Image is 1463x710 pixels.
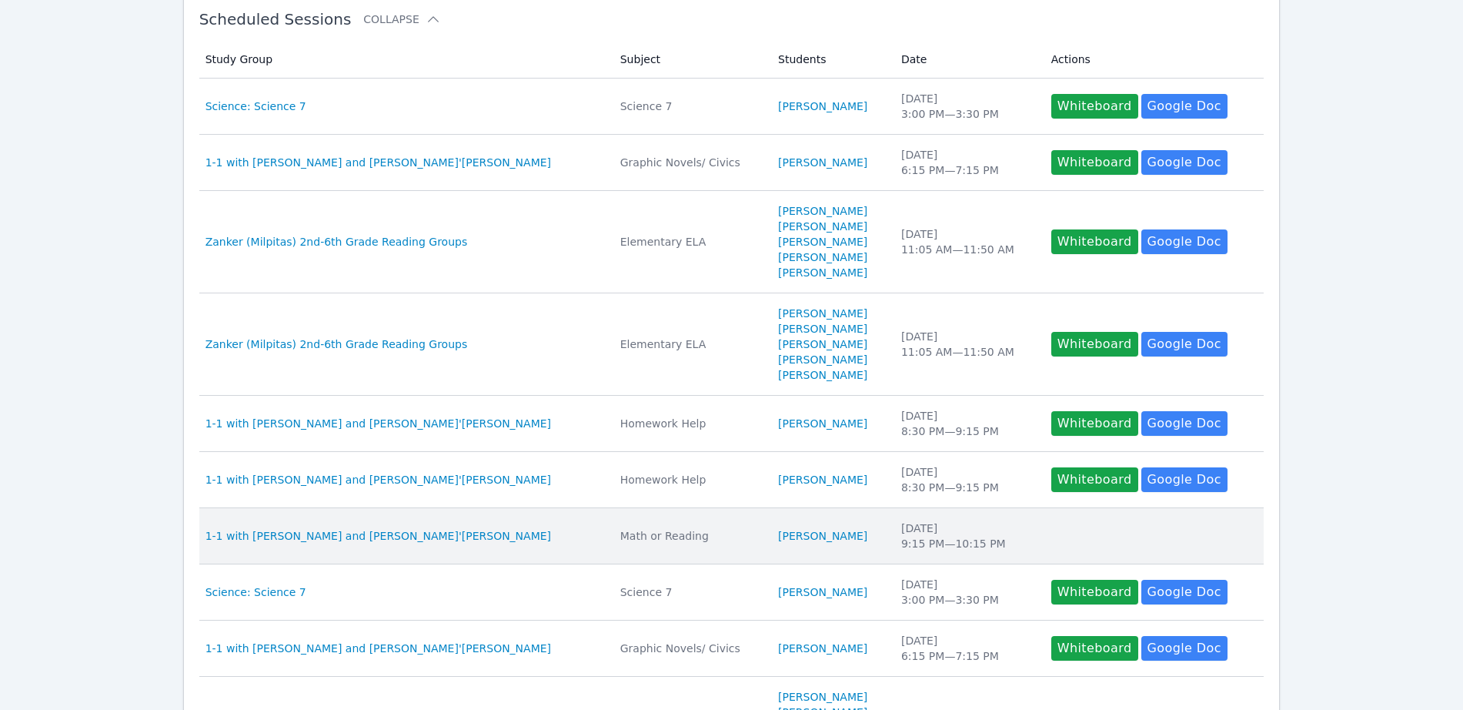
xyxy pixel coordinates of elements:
a: Google Doc [1141,332,1228,357]
a: 1-1 with [PERSON_NAME] and [PERSON_NAME]'[PERSON_NAME] [205,641,551,656]
a: Google Doc [1141,229,1228,254]
tr: 1-1 with [PERSON_NAME] and [PERSON_NAME]'[PERSON_NAME]Homework Help[PERSON_NAME][DATE]8:30 PM—9:1... [199,396,1264,452]
button: Whiteboard [1051,580,1138,605]
button: Whiteboard [1051,636,1138,661]
a: 1-1 with [PERSON_NAME] and [PERSON_NAME]'[PERSON_NAME] [205,416,551,431]
div: Elementary ELA [620,234,760,250]
a: [PERSON_NAME] [778,234,867,250]
tr: Zanker (Milpitas) 2nd-6th Grade Reading GroupsElementary ELA[PERSON_NAME][PERSON_NAME][PERSON_NAM... [199,191,1264,293]
div: [DATE] 3:00 PM — 3:30 PM [901,91,1033,122]
a: [PERSON_NAME] [778,265,867,280]
tr: Science: Science 7Science 7[PERSON_NAME][DATE]3:00 PM—3:30 PMWhiteboardGoogle Doc [199,79,1264,135]
a: 1-1 with [PERSON_NAME] and [PERSON_NAME]'[PERSON_NAME] [205,155,551,170]
a: 1-1 with [PERSON_NAME] and [PERSON_NAME]'[PERSON_NAME] [205,472,551,487]
a: [PERSON_NAME] [778,584,867,600]
div: Graphic Novels/ Civics [620,641,760,656]
a: Science: Science 7 [205,584,306,600]
div: [DATE] 11:05 AM — 11:50 AM [901,226,1033,257]
button: Whiteboard [1051,467,1138,492]
a: [PERSON_NAME] [778,689,867,705]
div: Elementary ELA [620,337,760,352]
button: Whiteboard [1051,94,1138,119]
a: [PERSON_NAME] [778,416,867,431]
a: [PERSON_NAME] [778,641,867,656]
div: [DATE] 6:15 PM — 7:15 PM [901,147,1033,178]
button: Whiteboard [1051,332,1138,357]
div: [DATE] 8:30 PM — 9:15 PM [901,464,1033,495]
a: 1-1 with [PERSON_NAME] and [PERSON_NAME]'[PERSON_NAME] [205,528,551,544]
a: Zanker (Milpitas) 2nd-6th Grade Reading Groups [205,337,468,352]
button: Whiteboard [1051,411,1138,436]
th: Date [892,41,1042,79]
div: [DATE] 8:30 PM — 9:15 PM [901,408,1033,439]
a: [PERSON_NAME] [778,337,867,352]
button: Whiteboard [1051,229,1138,254]
a: [PERSON_NAME] [778,528,867,544]
tr: 1-1 with [PERSON_NAME] and [PERSON_NAME]'[PERSON_NAME]Graphic Novels/ Civics[PERSON_NAME][DATE]6:... [199,621,1264,677]
div: Science 7 [620,99,760,114]
a: Google Doc [1141,467,1228,492]
div: Science 7 [620,584,760,600]
th: Students [769,41,892,79]
a: Google Doc [1141,411,1228,436]
tr: Zanker (Milpitas) 2nd-6th Grade Reading GroupsElementary ELA[PERSON_NAME][PERSON_NAME][PERSON_NAM... [199,293,1264,396]
span: Scheduled Sessions [199,10,352,28]
tr: Science: Science 7Science 7[PERSON_NAME][DATE]3:00 PM—3:30 PMWhiteboardGoogle Doc [199,564,1264,621]
a: [PERSON_NAME] [778,306,867,321]
button: Collapse [363,12,440,27]
tr: 1-1 with [PERSON_NAME] and [PERSON_NAME]'[PERSON_NAME]Graphic Novels/ Civics[PERSON_NAME][DATE]6:... [199,135,1264,191]
div: Homework Help [620,472,760,487]
a: [PERSON_NAME] [778,321,867,337]
tr: 1-1 with [PERSON_NAME] and [PERSON_NAME]'[PERSON_NAME]Homework Help[PERSON_NAME][DATE]8:30 PM—9:1... [199,452,1264,508]
button: Whiteboard [1051,150,1138,175]
a: [PERSON_NAME] [778,219,867,234]
div: [DATE] 9:15 PM — 10:15 PM [901,521,1033,551]
a: Google Doc [1141,94,1228,119]
a: [PERSON_NAME] [778,99,867,114]
a: Google Doc [1141,580,1228,605]
a: [PERSON_NAME] [778,155,867,170]
a: Google Doc [1141,150,1228,175]
a: [PERSON_NAME] [778,352,867,367]
a: Google Doc [1141,636,1228,661]
th: Actions [1042,41,1264,79]
tr: 1-1 with [PERSON_NAME] and [PERSON_NAME]'[PERSON_NAME]Math or Reading[PERSON_NAME][DATE]9:15 PM—1... [199,508,1264,564]
a: Science: Science 7 [205,99,306,114]
div: Homework Help [620,416,760,431]
div: [DATE] 3:00 PM — 3:30 PM [901,577,1033,608]
a: [PERSON_NAME] [778,367,867,383]
div: [DATE] 6:15 PM — 7:15 PM [901,633,1033,664]
a: [PERSON_NAME] [778,250,867,265]
th: Subject [611,41,769,79]
div: Math or Reading [620,528,760,544]
th: Study Group [199,41,611,79]
a: Zanker (Milpitas) 2nd-6th Grade Reading Groups [205,234,468,250]
div: [DATE] 11:05 AM — 11:50 AM [901,329,1033,360]
div: Graphic Novels/ Civics [620,155,760,170]
a: [PERSON_NAME] [778,472,867,487]
a: [PERSON_NAME] [778,203,867,219]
